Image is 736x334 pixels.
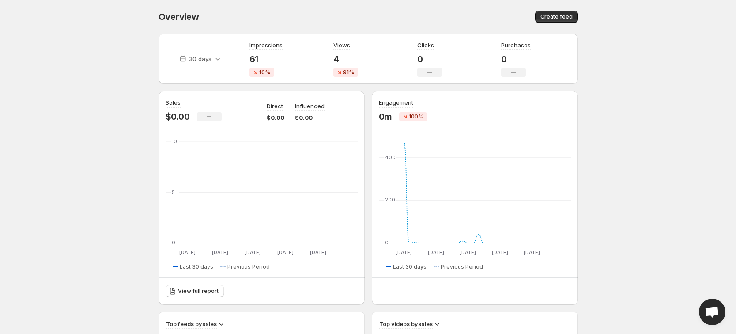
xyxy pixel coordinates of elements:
[460,249,476,255] text: [DATE]
[501,41,531,49] h3: Purchases
[427,249,444,255] text: [DATE]
[417,41,434,49] h3: Clicks
[166,319,217,328] h3: Top feeds by sales
[393,263,427,270] span: Last 30 days
[295,113,325,122] p: $0.00
[172,189,175,195] text: 5
[524,249,540,255] text: [DATE]
[179,249,195,255] text: [DATE]
[535,11,578,23] button: Create feed
[259,69,270,76] span: 10%
[227,263,270,270] span: Previous Period
[309,249,326,255] text: [DATE]
[172,239,175,246] text: 0
[189,54,211,63] p: 30 days
[343,69,354,76] span: 91%
[166,285,224,297] a: View full report
[180,263,213,270] span: Last 30 days
[501,54,531,65] p: 0
[333,54,358,65] p: 4
[249,54,283,65] p: 61
[178,288,219,295] span: View full report
[211,249,228,255] text: [DATE]
[172,138,177,144] text: 10
[385,239,389,246] text: 0
[249,41,283,49] h3: Impressions
[277,249,293,255] text: [DATE]
[441,263,483,270] span: Previous Period
[379,111,393,122] p: 0m
[159,11,199,22] span: Overview
[385,197,395,203] text: 200
[295,102,325,110] p: Influenced
[267,102,283,110] p: Direct
[379,98,413,107] h3: Engagement
[540,13,573,20] span: Create feed
[267,113,284,122] p: $0.00
[417,54,442,65] p: 0
[699,299,725,325] a: Open chat
[166,98,181,107] h3: Sales
[409,113,423,120] span: 100%
[379,319,433,328] h3: Top videos by sales
[244,249,260,255] text: [DATE]
[333,41,350,49] h3: Views
[385,154,396,160] text: 400
[396,249,412,255] text: [DATE]
[491,249,508,255] text: [DATE]
[166,111,190,122] p: $0.00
